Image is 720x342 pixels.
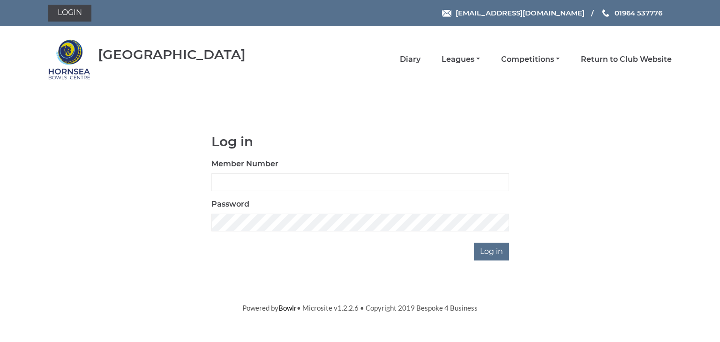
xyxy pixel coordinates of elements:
a: Return to Club Website [581,54,672,65]
img: Email [442,10,451,17]
a: Phone us 01964 537776 [601,7,662,18]
a: Leagues [442,54,480,65]
input: Log in [474,243,509,260]
span: Powered by • Microsite v1.2.2.6 • Copyright 2019 Bespoke 4 Business [242,304,478,312]
a: Competitions [501,54,560,65]
a: Diary [400,54,420,65]
img: Phone us [602,9,609,17]
span: [EMAIL_ADDRESS][DOMAIN_NAME] [456,8,585,17]
span: 01964 537776 [615,8,662,17]
img: Hornsea Bowls Centre [48,38,90,81]
a: Email [EMAIL_ADDRESS][DOMAIN_NAME] [442,7,585,18]
div: [GEOGRAPHIC_DATA] [98,47,246,62]
a: Login [48,5,91,22]
a: Bowlr [278,304,297,312]
label: Password [211,199,249,210]
h1: Log in [211,134,509,149]
label: Member Number [211,158,278,170]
